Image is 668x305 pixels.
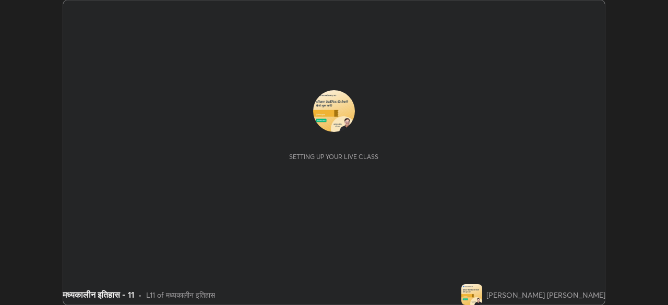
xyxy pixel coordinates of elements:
div: [PERSON_NAME] [PERSON_NAME] [486,289,605,300]
div: L11 of मध्यकालीन इतिहास [146,289,215,300]
div: • [138,289,142,300]
img: 240ce401da9f437399e40798f16adbfd.jpg [461,284,482,305]
div: Setting up your live class [289,153,378,161]
img: 240ce401da9f437399e40798f16adbfd.jpg [313,90,355,132]
div: मध्यकालीन इतिहास - 11 [63,288,134,301]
